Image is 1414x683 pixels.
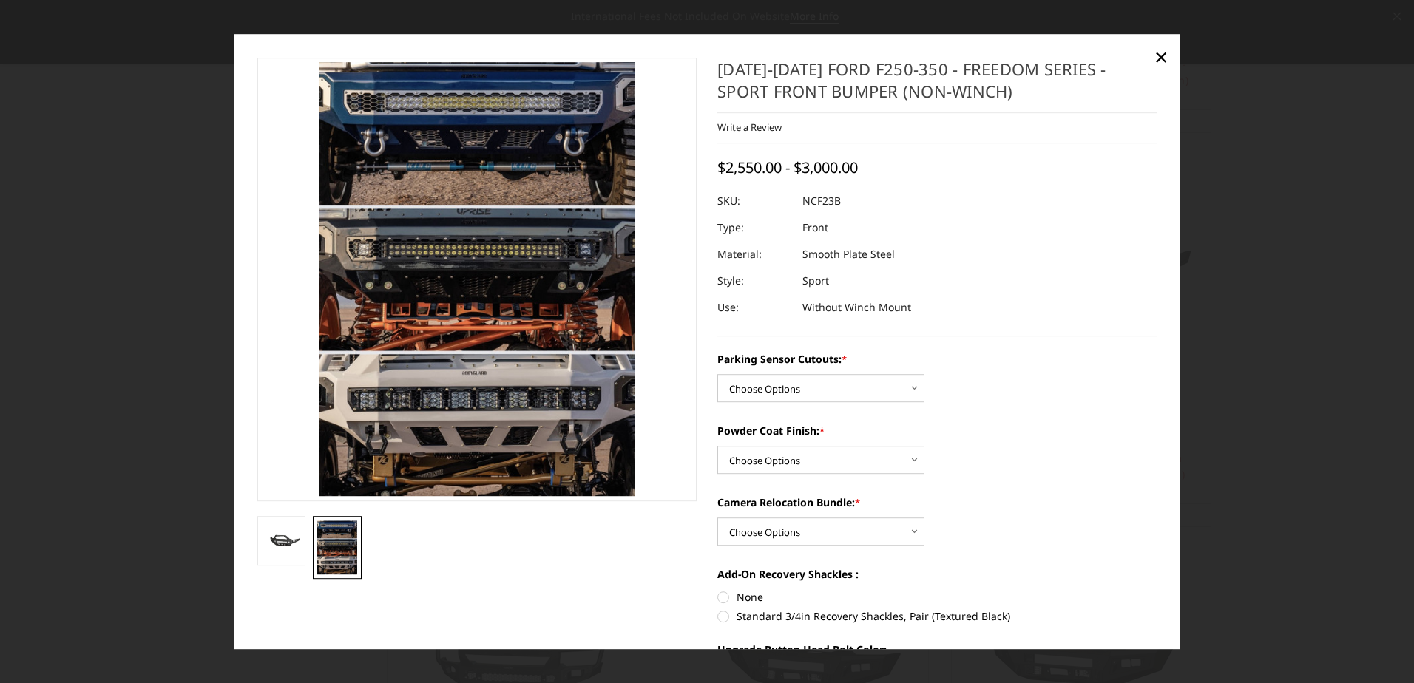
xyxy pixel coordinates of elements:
[717,295,791,322] dt: Use:
[717,158,858,178] span: $2,550.00 - $3,000.00
[1149,45,1173,69] a: Close
[717,352,1157,367] label: Parking Sensor Cutouts:
[717,590,1157,605] label: None
[717,495,1157,511] label: Camera Relocation Bundle:
[802,242,895,268] dd: Smooth Plate Steel
[317,520,357,575] img: Multiple lighting options
[802,188,841,215] dd: NCF23B
[802,268,829,295] dd: Sport
[1340,612,1414,683] iframe: Chat Widget
[717,567,1157,582] label: Add-On Recovery Shackles :
[717,609,1157,625] label: Standard 3/4in Recovery Shackles, Pair (Textured Black)
[802,215,828,242] dd: Front
[717,242,791,268] dt: Material:
[1154,41,1168,72] span: ×
[717,120,782,134] a: Write a Review
[717,215,791,242] dt: Type:
[717,268,791,295] dt: Style:
[717,188,791,215] dt: SKU:
[262,531,302,550] img: 2023-2025 Ford F250-350 - Freedom Series - Sport Front Bumper (non-winch)
[802,295,911,322] dd: Without Winch Mount
[717,58,1157,113] h1: [DATE]-[DATE] Ford F250-350 - Freedom Series - Sport Front Bumper (non-winch)
[257,58,697,501] a: 2023-2025 Ford F250-350 - Freedom Series - Sport Front Bumper (non-winch)
[717,424,1157,439] label: Powder Coat Finish:
[717,642,1157,658] label: Upgrade Button Head Bolt Color:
